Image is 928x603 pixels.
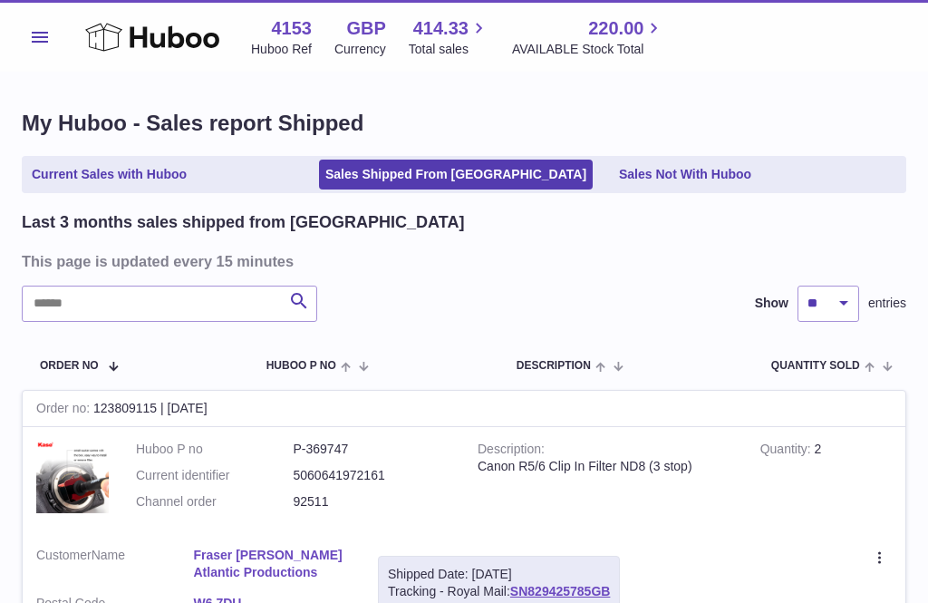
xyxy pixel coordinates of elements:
dd: P-369747 [294,441,451,458]
dt: Channel order [136,493,294,511]
div: Canon R5/6 Clip In Filter ND8 (3 stop) [478,458,733,475]
dt: Name [36,547,194,586]
div: Shipped Date: [DATE] [388,566,610,583]
strong: Quantity [760,442,815,461]
img: 2.jpg [36,441,109,513]
div: Huboo Ref [251,41,312,58]
a: 220.00 AVAILABLE Stock Total [512,16,665,58]
a: Sales Shipped From [GEOGRAPHIC_DATA] [319,160,593,190]
a: Sales Not With Huboo [613,160,758,190]
span: AVAILABLE Stock Total [512,41,665,58]
label: Show [755,295,788,312]
span: Huboo P no [266,360,336,372]
span: Order No [40,360,99,372]
a: Fraser [PERSON_NAME] Atlantic Productions [194,547,352,581]
a: SN829425785GB [510,584,611,598]
dd: 92511 [294,493,451,511]
dt: Huboo P no [136,441,294,458]
strong: 4153 [271,16,312,41]
strong: Description [478,442,545,461]
span: 220.00 [588,16,643,41]
strong: Order no [36,401,93,420]
a: Current Sales with Huboo [25,160,193,190]
td: 2 [747,427,905,533]
span: 414.33 [413,16,469,41]
h1: My Huboo - Sales report Shipped [22,109,906,138]
div: 123809115 | [DATE] [23,391,905,427]
span: Description [517,360,591,372]
h3: This page is updated every 15 minutes [22,251,902,271]
dt: Current identifier [136,467,294,484]
dd: 5060641972161 [294,467,451,484]
span: entries [868,295,906,312]
h2: Last 3 months sales shipped from [GEOGRAPHIC_DATA] [22,211,464,233]
a: 414.33 Total sales [409,16,489,58]
span: Quantity Sold [771,360,860,372]
strong: GBP [346,16,385,41]
span: Customer [36,548,92,562]
span: Total sales [409,41,489,58]
div: Currency [334,41,386,58]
